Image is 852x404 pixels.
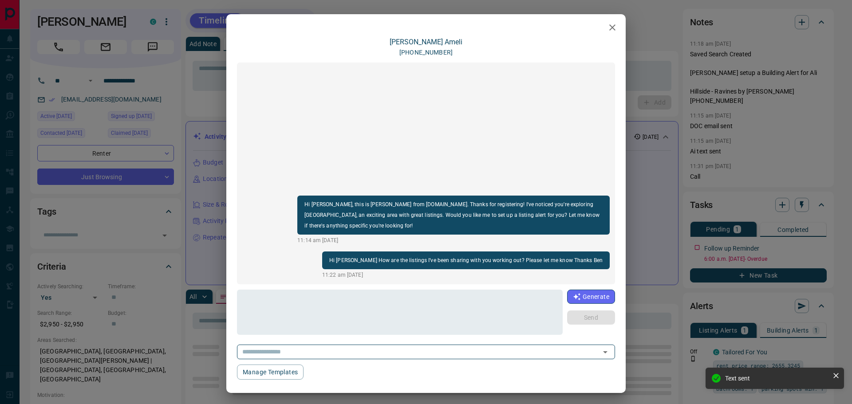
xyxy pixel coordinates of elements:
button: Generate [567,290,615,304]
p: 11:22 am [DATE] [322,271,610,279]
button: Manage Templates [237,365,304,380]
p: Hi [PERSON_NAME] How are the listings I’ve been sharing with you working out? Please let me know ... [329,255,603,266]
a: [PERSON_NAME] Ameli [390,38,462,46]
p: [PHONE_NUMBER] [399,48,453,57]
p: 11:14 am [DATE] [297,236,610,244]
div: Text sent [725,375,829,382]
p: Hi [PERSON_NAME], this is [PERSON_NAME] from [DOMAIN_NAME]. Thanks for registering! I've noticed ... [304,199,603,231]
button: Open [599,346,611,358]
